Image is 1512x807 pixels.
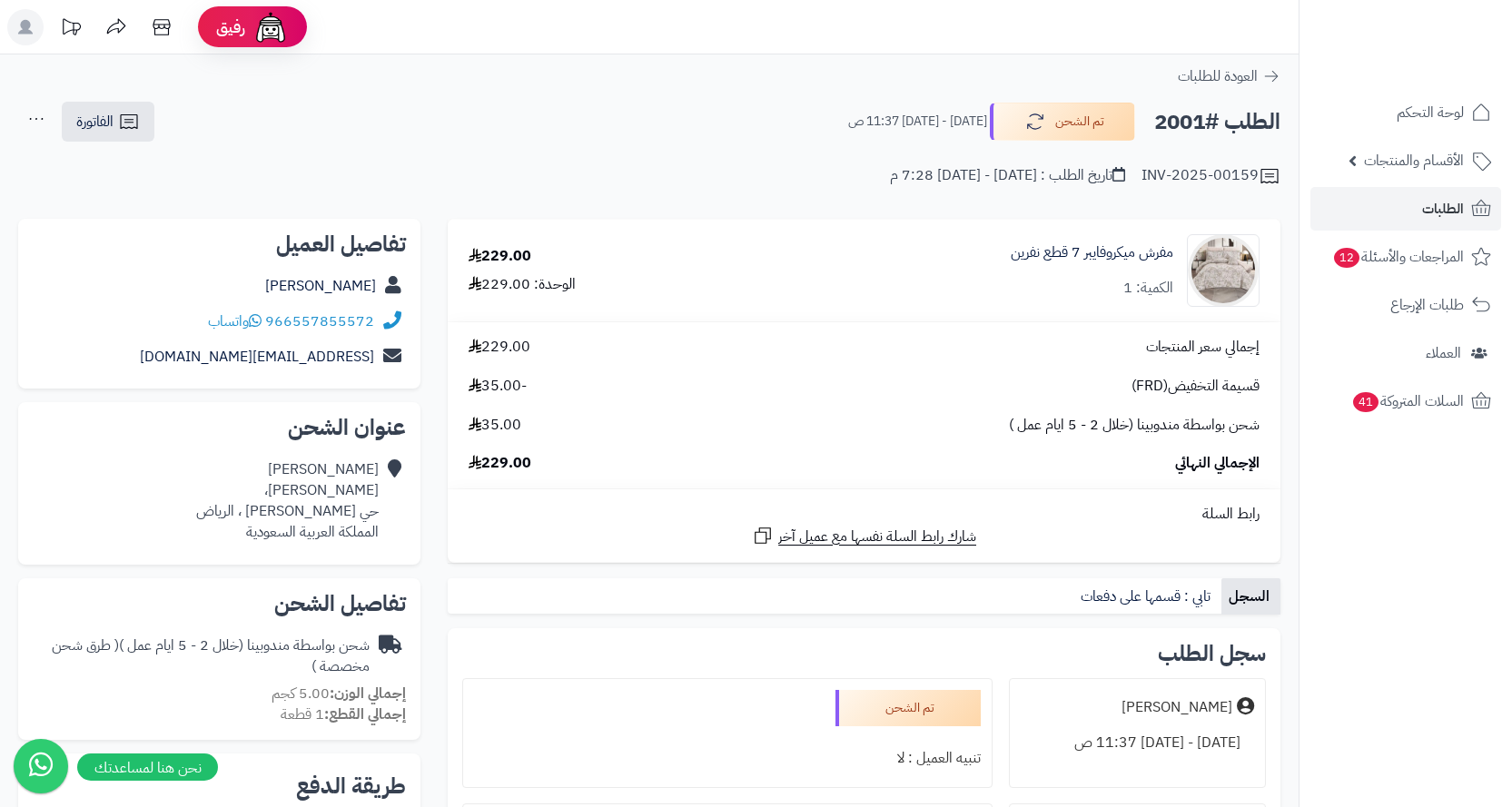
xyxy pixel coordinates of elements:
[1178,65,1280,87] a: العودة للطلبات
[1141,165,1280,187] div: INV-2025-00159
[272,683,406,704] small: 5.00 كجم
[1310,91,1501,134] a: لوحة التحكم
[1146,337,1260,358] span: إجمالي سعر المنتجات
[1188,234,1259,307] img: 1753613661-1-90x90.jpg
[196,459,379,542] div: [PERSON_NAME] [PERSON_NAME]، حي [PERSON_NAME] ، الرياض المملكة العربية السعودية
[265,310,374,332] a: 966557855572
[1154,103,1280,141] h2: الطلب #2001
[1351,389,1464,414] span: السلات المتروكة
[990,103,1135,141] button: تم الشحن
[469,274,576,295] div: الوحدة: 229.00
[216,16,245,38] span: رفيق
[1310,283,1501,327] a: طلبات الإرجاع
[330,683,406,704] strong: إجمالي الوزن:
[1009,415,1260,436] span: شحن بواسطة مندوبينا (خلال 2 - 5 ايام عمل )
[33,593,406,615] h2: تفاصيل الشحن
[1310,379,1501,423] a: السلات المتروكة41
[33,233,406,255] h2: تفاصيل العميل
[33,635,370,677] div: شحن بواسطة مندوبينا (خلال 2 - 5 ايام عمل )
[469,376,527,397] span: -35.00
[890,165,1125,186] div: تاريخ الطلب : [DATE] - [DATE] 7:28 م
[265,275,376,297] a: [PERSON_NAME]
[1178,65,1258,87] span: العودة للطلبات
[469,415,521,436] span: 35.00
[1426,340,1461,366] span: العملاء
[835,690,981,726] div: تم الشحن
[208,310,262,332] a: واتساب
[1122,697,1232,718] div: [PERSON_NAME]
[752,525,976,547] a: شارك رابط السلة نفسها مع عميل آخر
[1011,242,1173,263] a: مفرش ميكروفايبر 7 قطع نفرين
[1332,244,1464,270] span: المراجعات والأسئلة
[474,741,981,776] div: تنبيه العميل : لا
[1397,100,1464,125] span: لوحة التحكم
[1390,292,1464,318] span: طلبات الإرجاع
[1310,187,1501,231] a: الطلبات
[252,9,289,45] img: ai-face.png
[1388,51,1495,89] img: logo-2.png
[1073,578,1221,615] a: تابي : قسمها على دفعات
[1221,578,1280,615] a: السجل
[1158,643,1266,664] h3: سجل الطلب
[848,113,987,131] small: [DATE] - [DATE] 11:37 ص
[33,417,406,438] h2: عنوان الشحن
[281,704,406,725] small: 1 قطعة
[62,102,154,142] a: الفاتورة
[469,453,531,474] span: 229.00
[469,337,530,358] span: 229.00
[469,246,531,267] div: 229.00
[778,527,976,547] span: شارك رابط السلة نفسها مع عميل آخر
[48,9,94,50] a: تحديثات المنصة
[324,704,406,725] strong: إجمالي القطع:
[1422,196,1464,221] span: الطلبات
[455,504,1273,525] div: رابط السلة
[1310,235,1501,279] a: المراجعات والأسئلة12
[140,346,374,368] a: [EMAIL_ADDRESS][DOMAIN_NAME]
[296,775,406,797] h2: طريقة الدفع
[1123,278,1173,299] div: الكمية: 1
[1353,392,1379,412] span: 41
[1364,148,1464,173] span: الأقسام والمنتجات
[76,111,114,133] span: الفاتورة
[1175,453,1260,474] span: الإجمالي النهائي
[1021,725,1254,761] div: [DATE] - [DATE] 11:37 ص
[1132,376,1260,397] span: قسيمة التخفيض(FRD)
[52,635,370,677] span: ( طرق شحن مخصصة )
[1310,331,1501,375] a: العملاء
[1334,248,1359,268] span: 12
